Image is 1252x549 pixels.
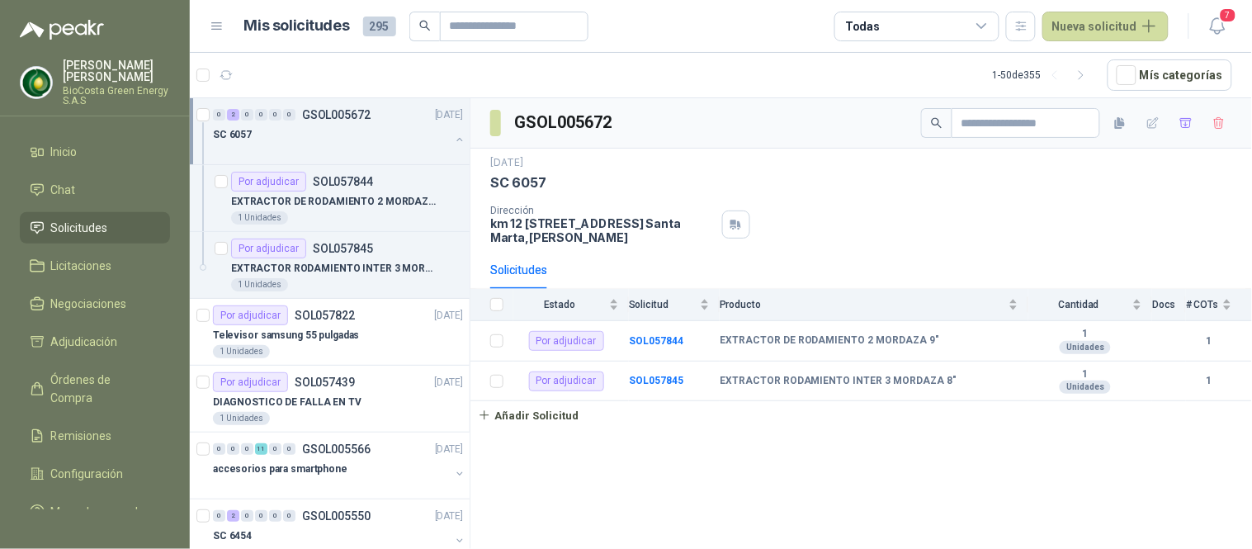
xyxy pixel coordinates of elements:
[21,67,52,98] img: Company Logo
[227,510,239,522] div: 2
[490,174,546,192] p: SC 6057
[283,109,295,121] div: 0
[190,299,470,366] a: Por adjudicarSOL057822[DATE] Televisor samsung 55 pulgadas1 Unidades
[845,17,880,35] div: Todas
[514,110,614,135] h3: GSOL005672
[529,372,604,391] div: Por adjudicar
[20,174,170,206] a: Chat
[20,250,170,282] a: Licitaciones
[419,20,431,31] span: search
[227,443,239,455] div: 0
[1042,12,1169,41] button: Nueva solicitud
[490,216,716,244] p: km 12 [STREET_ADDRESS] Santa Marta , [PERSON_NAME]
[51,295,127,313] span: Negociaciones
[629,299,697,310] span: Solicitud
[20,458,170,490] a: Configuración
[51,257,112,275] span: Licitaciones
[1186,334,1232,349] b: 1
[241,510,253,522] div: 0
[213,372,288,392] div: Por adjudicar
[1028,289,1152,321] th: Cantidad
[51,503,145,521] span: Manuales y ayuda
[993,62,1094,88] div: 1 - 50 de 355
[1219,7,1237,23] span: 7
[435,375,463,390] p: [DATE]
[269,443,281,455] div: 0
[1060,341,1111,354] div: Unidades
[213,461,347,477] p: accesorios para smartphone
[255,443,267,455] div: 11
[213,328,360,343] p: Televisor samsung 55 pulgadas
[20,20,104,40] img: Logo peakr
[1028,299,1129,310] span: Cantidad
[51,333,118,351] span: Adjudicación
[490,261,547,279] div: Solicitudes
[20,326,170,357] a: Adjudicación
[363,17,396,36] span: 295
[213,305,288,325] div: Por adjudicar
[629,289,720,321] th: Solicitud
[213,439,466,492] a: 0 0 0 11 0 0 GSOL005566[DATE] accesorios para smartphone
[283,443,295,455] div: 0
[1186,373,1232,389] b: 1
[313,243,373,254] p: SOL057845
[1186,289,1252,321] th: # COTs
[190,165,470,232] a: Por adjudicarSOL057844EXTRACTOR DE RODAMIENTO 2 MORDAZA 9"1 Unidades
[513,289,629,321] th: Estado
[1202,12,1232,41] button: 7
[470,401,1252,429] a: Añadir Solicitud
[244,14,350,38] h1: Mis solicitudes
[51,427,112,445] span: Remisiones
[213,127,252,143] p: SC 6057
[931,117,943,129] span: search
[255,109,267,121] div: 0
[629,335,683,347] a: SOL057844
[20,364,170,414] a: Órdenes de Compra
[295,376,355,388] p: SOL057439
[513,299,606,310] span: Estado
[51,465,124,483] span: Configuración
[283,510,295,522] div: 0
[213,109,225,121] div: 0
[269,109,281,121] div: 0
[190,232,470,299] a: Por adjudicarSOL057845EXTRACTOR RODAMIENTO INTER 3 MORDAZA 8"1 Unidades
[490,205,716,216] p: Dirección
[435,442,463,457] p: [DATE]
[302,510,371,522] p: GSOL005550
[20,212,170,244] a: Solicitudes
[20,420,170,452] a: Remisiones
[231,194,437,210] p: EXTRACTOR DE RODAMIENTO 2 MORDAZA 9"
[720,289,1028,321] th: Producto
[241,443,253,455] div: 0
[51,371,154,407] span: Órdenes de Compra
[1108,59,1232,91] button: Mís categorías
[435,509,463,524] p: [DATE]
[435,308,463,324] p: [DATE]
[1028,368,1142,381] b: 1
[213,528,252,544] p: SC 6454
[255,510,267,522] div: 0
[231,211,288,225] div: 1 Unidades
[231,172,306,192] div: Por adjudicar
[241,109,253,121] div: 0
[1060,381,1111,394] div: Unidades
[313,176,373,187] p: SOL057844
[213,395,361,410] p: DIAGNOSTICO DE FALLA EN TV
[1028,328,1142,341] b: 1
[231,278,288,291] div: 1 Unidades
[20,288,170,319] a: Negociaciones
[213,510,225,522] div: 0
[213,105,466,158] a: 0 2 0 0 0 0 GSOL005672[DATE] SC 6057
[470,401,586,429] button: Añadir Solicitud
[51,181,76,199] span: Chat
[490,155,523,171] p: [DATE]
[213,412,270,425] div: 1 Unidades
[529,331,604,351] div: Por adjudicar
[213,443,225,455] div: 0
[231,261,437,277] p: EXTRACTOR RODAMIENTO INTER 3 MORDAZA 8"
[227,109,239,121] div: 2
[629,375,683,386] a: SOL057845
[20,496,170,528] a: Manuales y ayuda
